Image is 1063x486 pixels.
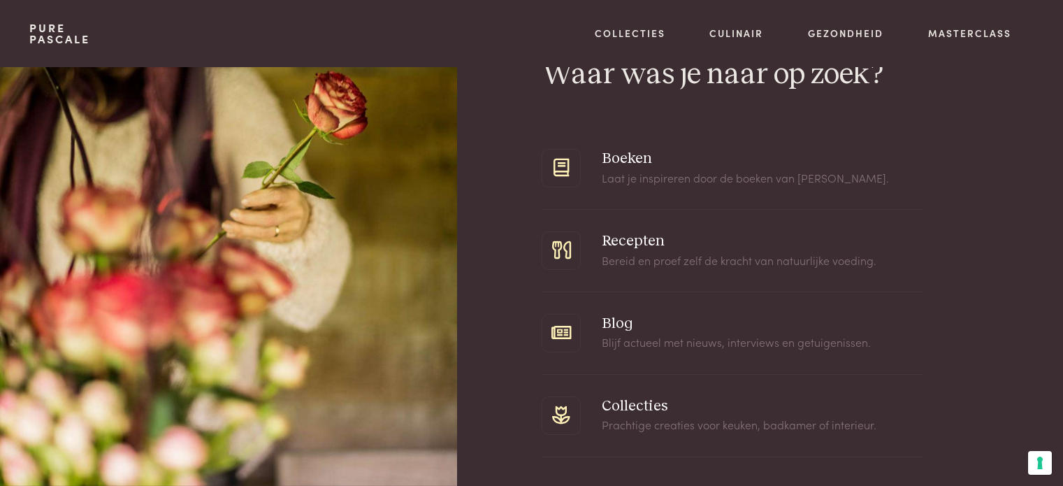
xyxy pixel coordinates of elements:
a: Blog [602,316,632,331]
a: Masterclass [928,26,1011,41]
h2: Waar was je naar op zoek? [542,57,923,94]
a: Collecties [602,399,667,414]
a: PurePascale [29,22,90,45]
a: Gezondheid [808,26,883,41]
a: Collecties [595,26,665,41]
a: Recepten [602,234,665,249]
a: Culinair [709,26,763,41]
a: Boeken [602,151,652,166]
button: Uw voorkeuren voor toestemming voor trackingtechnologieën [1028,451,1052,475]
